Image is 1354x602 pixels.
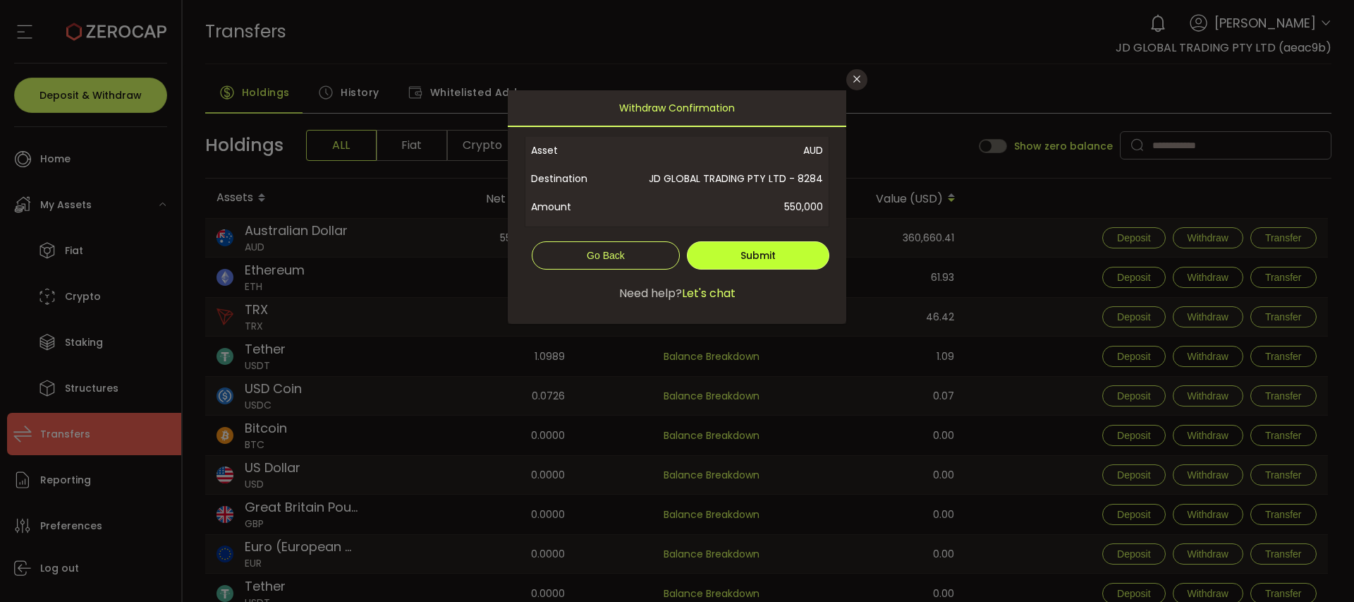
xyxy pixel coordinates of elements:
button: Submit [687,241,829,270]
span: Withdraw Confirmation [619,90,735,126]
span: Need help? [619,285,682,302]
span: Go Back [587,250,625,261]
span: Asset [531,136,621,164]
span: 550,000 [621,193,823,221]
span: JD GLOBAL TRADING PTY LTD - 8284 [621,164,823,193]
span: Amount [531,193,621,221]
div: dialog [508,90,846,324]
span: AUD [621,136,823,164]
button: Go Back [532,241,680,270]
button: Close [846,69,867,90]
span: Submit [740,248,776,263]
div: 聊天小组件 [1186,450,1354,602]
span: Destination [531,164,621,193]
iframe: Chat Widget [1186,450,1354,602]
span: Let's chat [682,285,736,302]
